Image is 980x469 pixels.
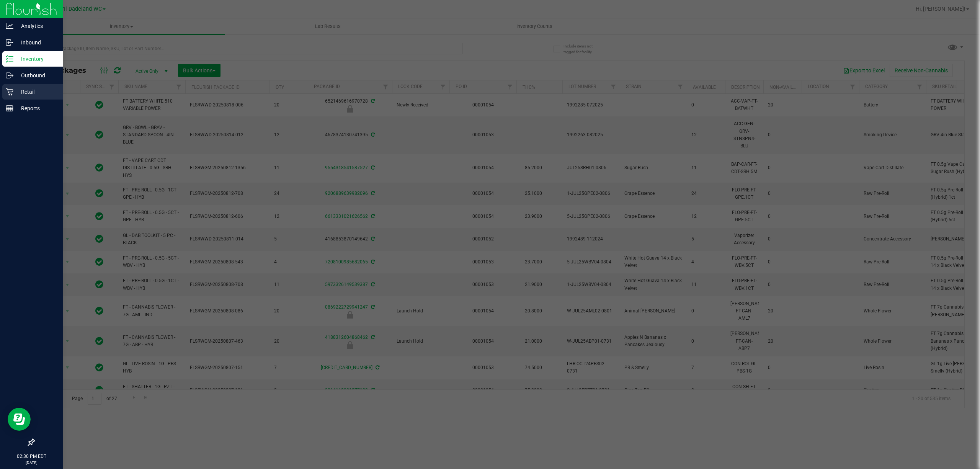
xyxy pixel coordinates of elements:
[6,39,13,46] inline-svg: Inbound
[3,460,59,466] p: [DATE]
[6,105,13,112] inline-svg: Reports
[13,38,59,47] p: Inbound
[6,88,13,96] inline-svg: Retail
[8,408,31,431] iframe: Resource center
[6,22,13,30] inline-svg: Analytics
[6,72,13,79] inline-svg: Outbound
[13,71,59,80] p: Outbound
[13,54,59,64] p: Inventory
[13,87,59,96] p: Retail
[3,453,59,460] p: 02:30 PM EDT
[13,21,59,31] p: Analytics
[13,104,59,113] p: Reports
[6,55,13,63] inline-svg: Inventory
